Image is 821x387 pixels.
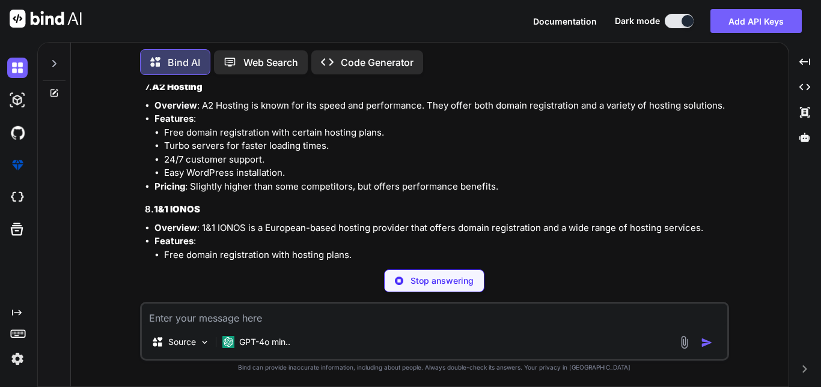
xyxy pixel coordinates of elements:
h3: 8. [145,203,727,217]
p: Bind AI [168,55,200,70]
li: Free domain registration with hosting plans. [164,248,727,262]
li: Turbo servers for faster loading times. [164,139,727,153]
button: Documentation [533,15,597,28]
li: : [154,112,727,180]
button: Add API Keys [710,9,802,33]
img: premium [7,155,28,175]
li: : A2 Hosting is known for its speed and performance. They offer both domain registration and a va... [154,99,727,113]
span: Documentation [533,16,597,26]
img: darkAi-studio [7,90,28,110]
li: : 1&1 IONOS is a European-based hosting provider that offers domain registration and a wide range... [154,221,727,235]
p: Web Search [243,55,298,70]
strong: Features [154,113,194,124]
strong: Features [154,235,194,247]
p: Code Generator [341,55,414,70]
li: Easy WordPress installation. [164,166,727,180]
li: : Slightly higher than some competitors, but offers performance benefits. [154,180,727,194]
strong: Overview [154,222,197,233]
img: attachment [677,335,691,349]
p: Bind can provide inaccurate information, including about people. Always double-check its answers.... [140,363,729,372]
li: : [154,235,727,302]
img: darkChat [7,58,28,78]
strong: Overview [154,100,197,111]
span: Dark mode [615,15,660,27]
strong: 1&1 IONOS [154,203,200,215]
strong: Pricing [154,181,185,192]
img: Pick Models [200,337,210,347]
li: Free domain registration with certain hosting plans. [164,126,727,140]
img: Bind AI [10,10,82,28]
p: Stop answering [410,275,474,287]
img: settings [7,349,28,369]
img: GPT-4o mini [222,336,234,348]
p: Source [168,336,196,348]
h3: 7. [145,80,727,94]
p: GPT-4o min.. [239,336,290,348]
img: githubDark [7,122,28,143]
img: icon [701,337,713,349]
img: cloudideIcon [7,187,28,208]
strong: A2 Hosting [152,81,203,92]
li: 24/7 customer support. [164,153,727,167]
